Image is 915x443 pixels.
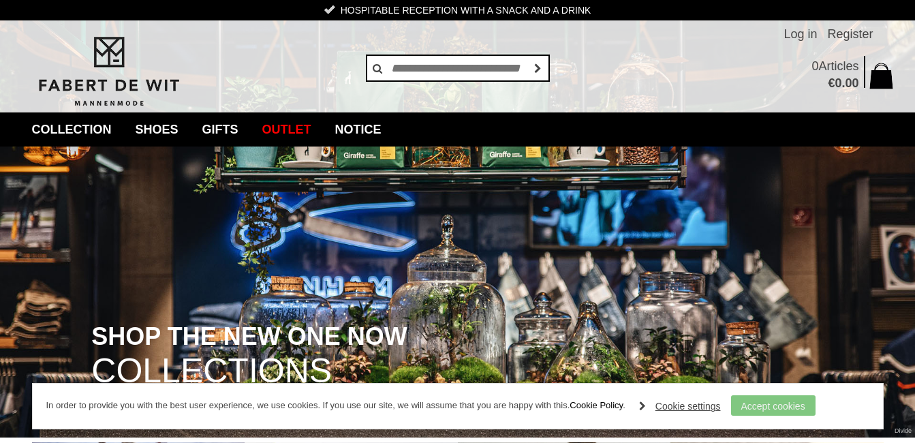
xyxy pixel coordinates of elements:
[252,112,322,147] a: Outlet
[835,76,858,90] span: 0.00
[125,112,189,147] a: Shoes
[22,112,122,147] a: collection
[811,59,818,73] span: 0
[46,399,625,413] p: In order to provide you with the best user experience, we use cookies. If you use our site, we wi...
[827,20,873,48] a: Register
[32,35,185,108] img: Fabert de Wit
[570,400,623,410] a: Cookie Policy
[91,354,332,388] span: COLLECTIONS
[325,112,392,147] a: Notice
[895,423,912,440] a: Divide
[639,396,721,416] a: Cookie settings
[828,76,835,90] span: €
[91,324,407,350] span: SHOP THE NEW ONE NOW
[192,112,249,147] a: Gifts
[731,395,816,416] a: Accept cookies
[784,20,817,48] a: Log in
[818,59,858,73] span: Articles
